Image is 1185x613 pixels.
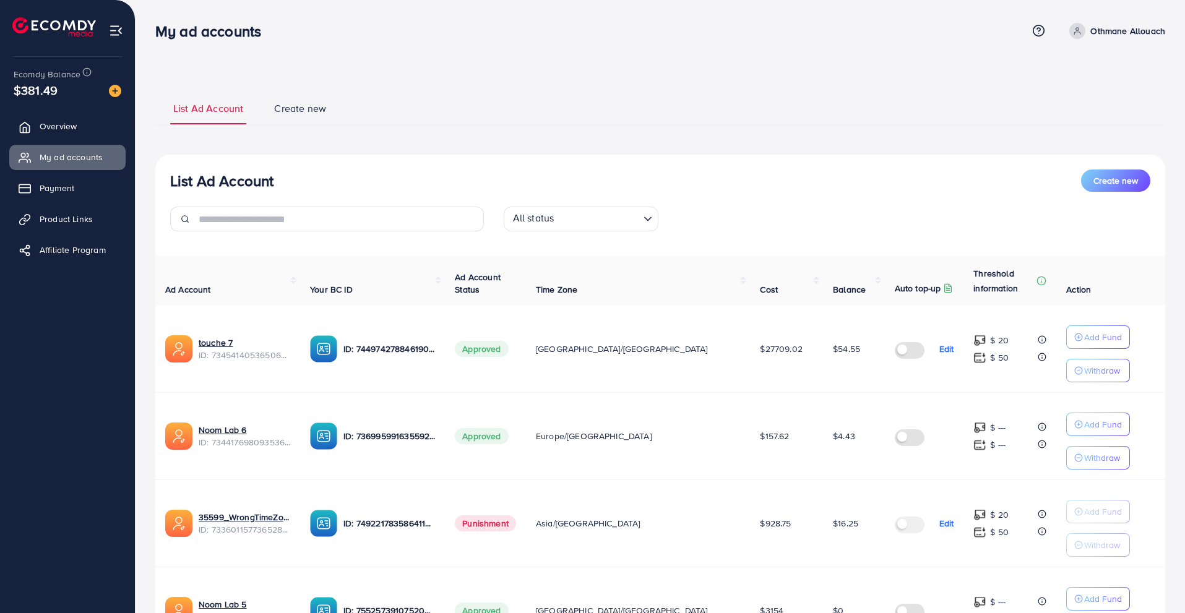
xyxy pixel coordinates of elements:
[973,421,986,434] img: top-up amount
[9,176,126,200] a: Payment
[973,266,1034,296] p: Threshold information
[511,208,557,228] span: All status
[310,283,353,296] span: Your BC ID
[1066,325,1130,349] button: Add Fund
[274,101,326,116] span: Create new
[199,424,290,449] div: <span class='underline'>Noom Lab 6</span></br>7344176980935360513
[1066,359,1130,382] button: Withdraw
[40,182,74,194] span: Payment
[973,351,986,364] img: top-up amount
[536,430,652,442] span: Europe/[GEOGRAPHIC_DATA]
[170,172,274,190] h3: List Ad Account
[455,271,501,296] span: Ad Account Status
[760,343,802,355] span: $27709.02
[973,508,986,521] img: top-up amount
[833,517,858,529] span: $16.25
[165,422,192,450] img: ic-ads-acc.e4c84228.svg
[199,349,290,361] span: ID: 7345414053650628609
[1064,23,1165,39] a: Othmane Allouach
[973,334,986,347] img: top-up amount
[199,436,290,448] span: ID: 7344176980935360513
[504,207,658,231] div: Search for option
[343,341,435,356] p: ID: 7449742788461903889
[895,281,941,296] p: Auto top-up
[760,517,791,529] span: $928.75
[173,101,243,116] span: List Ad Account
[558,209,638,228] input: Search for option
[536,517,640,529] span: Asia/[GEOGRAPHIC_DATA]
[343,429,435,444] p: ID: 7369959916355928081
[1066,283,1091,296] span: Action
[990,507,1009,522] p: $ 20
[973,526,986,539] img: top-up amount
[199,523,290,536] span: ID: 7336011577365282818
[1066,413,1130,436] button: Add Fund
[40,244,106,256] span: Affiliate Program
[1084,591,1122,606] p: Add Fund
[199,598,290,611] a: Noom Lab 5
[9,114,126,139] a: Overview
[990,525,1009,539] p: $ 50
[973,596,986,609] img: top-up amount
[310,335,337,362] img: ic-ba-acc.ded83a64.svg
[939,341,954,356] p: Edit
[1093,174,1138,187] span: Create new
[1066,587,1130,611] button: Add Fund
[973,439,986,452] img: top-up amount
[1090,24,1165,38] p: Othmane Allouach
[199,337,290,362] div: <span class='underline'>touche 7</span></br>7345414053650628609
[155,22,271,40] h3: My ad accounts
[1084,330,1122,345] p: Add Fund
[9,207,126,231] a: Product Links
[199,337,290,349] a: touche 7
[9,238,126,262] a: Affiliate Program
[760,283,778,296] span: Cost
[1066,446,1130,469] button: Withdraw
[165,335,192,362] img: ic-ads-acc.e4c84228.svg
[109,24,123,38] img: menu
[990,594,1006,609] p: $ ---
[1084,363,1120,378] p: Withdraw
[199,511,290,536] div: <span class='underline'>35599_WrongTimeZone</span></br>7336011577365282818
[343,516,435,531] p: ID: 7492217835864113153
[12,17,96,36] img: logo
[165,283,211,296] span: Ad Account
[1132,557,1176,604] iframe: Chat
[40,213,93,225] span: Product Links
[455,341,508,357] span: Approved
[14,81,58,99] span: $381.49
[1084,538,1120,552] p: Withdraw
[536,343,708,355] span: [GEOGRAPHIC_DATA]/[GEOGRAPHIC_DATA]
[536,283,577,296] span: Time Zone
[990,333,1009,348] p: $ 20
[833,283,866,296] span: Balance
[1084,504,1122,519] p: Add Fund
[1084,450,1120,465] p: Withdraw
[9,145,126,169] a: My ad accounts
[165,510,192,537] img: ic-ads-acc.e4c84228.svg
[1081,169,1150,192] button: Create new
[455,428,508,444] span: Approved
[40,151,103,163] span: My ad accounts
[199,511,290,523] a: 35599_WrongTimeZone
[14,68,80,80] span: Ecomdy Balance
[455,515,516,531] span: Punishment
[109,85,121,97] img: image
[199,424,290,436] a: Noom Lab 6
[833,430,855,442] span: $4.43
[1084,417,1122,432] p: Add Fund
[40,120,77,132] span: Overview
[760,430,789,442] span: $157.62
[310,510,337,537] img: ic-ba-acc.ded83a64.svg
[833,343,860,355] span: $54.55
[1066,500,1130,523] button: Add Fund
[1066,533,1130,557] button: Withdraw
[990,437,1006,452] p: $ ---
[310,422,337,450] img: ic-ba-acc.ded83a64.svg
[939,516,954,531] p: Edit
[990,350,1009,365] p: $ 50
[990,420,1006,435] p: $ ---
